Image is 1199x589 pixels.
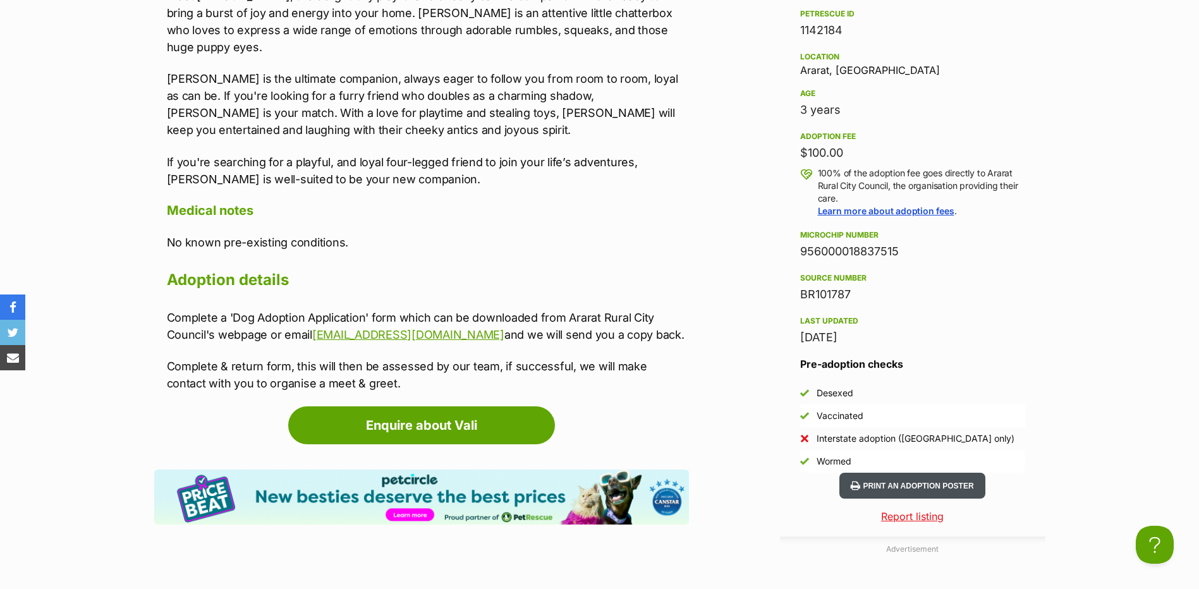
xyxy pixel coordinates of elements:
[800,411,809,420] img: Yes
[167,358,689,392] p: Complete & return form, this will then be assessed by our team, if successful, we will make conta...
[167,202,689,219] h4: Medical notes
[800,316,1025,326] div: Last updated
[800,49,1025,76] div: Ararat, [GEOGRAPHIC_DATA]
[154,470,689,525] img: Pet Circle promo banner
[800,9,1025,19] div: PetRescue ID
[312,328,504,341] a: [EMAIL_ADDRESS][DOMAIN_NAME]
[818,205,954,216] a: Learn more about adoption fees
[288,406,555,444] a: Enquire about Vali
[800,434,809,443] img: No
[800,88,1025,99] div: Age
[167,266,689,294] h2: Adoption details
[1136,526,1174,564] iframe: Help Scout Beacon - Open
[800,230,1025,240] div: Microchip number
[839,473,985,499] button: Print an adoption poster
[800,356,1025,372] h3: Pre-adoption checks
[800,144,1025,162] div: $100.00
[800,329,1025,346] div: [DATE]
[167,309,689,343] p: Complete a 'Dog Adoption Application' form which can be downloaded from Ararat Rural City Council...
[800,286,1025,303] div: BR101787
[800,131,1025,142] div: Adoption fee
[800,457,809,466] img: Yes
[800,52,1025,62] div: Location
[818,167,1025,217] p: 100% of the adoption fee goes directly to Ararat Rural City Council, the organisation providing t...
[817,387,853,399] div: Desexed
[800,101,1025,119] div: 3 years
[817,410,863,422] div: Vaccinated
[780,509,1045,524] a: Report listing
[167,70,689,138] p: [PERSON_NAME] is the ultimate companion, always eager to follow you from room to room, loyal as c...
[817,455,851,468] div: Wormed
[800,389,809,398] img: Yes
[800,273,1025,283] div: Source number
[800,21,1025,39] div: 1142184
[167,234,689,251] p: No known pre-existing conditions.
[167,154,689,188] p: If you're searching for a playful, and loyal four-legged friend to join your life’s adventures, [...
[800,243,1025,260] div: 956000018837515
[817,432,1014,445] div: Interstate adoption ([GEOGRAPHIC_DATA] only)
